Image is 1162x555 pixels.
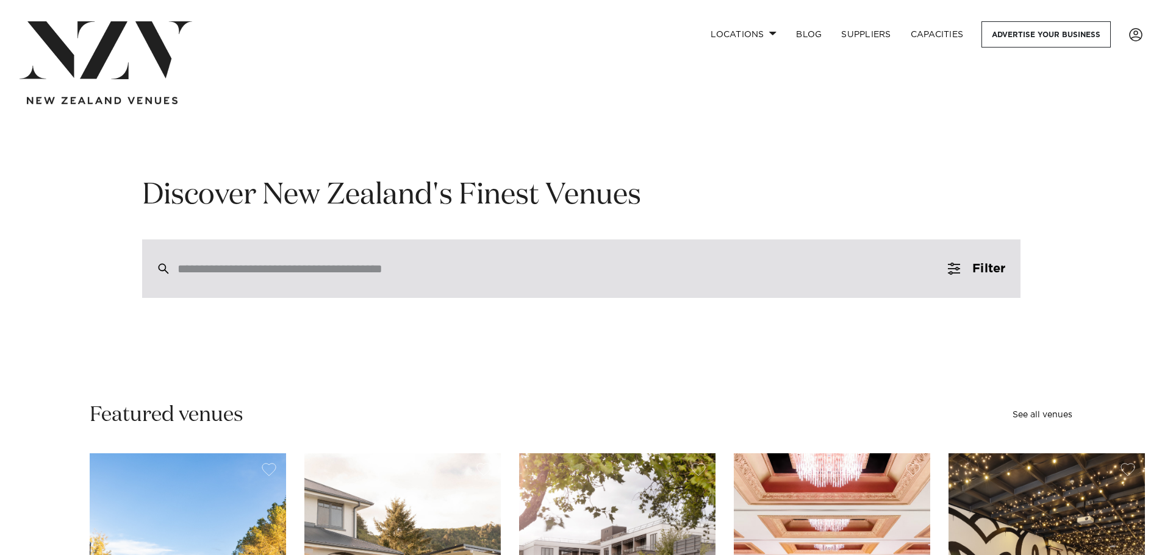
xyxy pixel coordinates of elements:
img: new-zealand-venues-text.png [27,97,178,105]
img: nzv-logo.png [20,21,192,79]
button: Filter [933,239,1020,298]
a: Capacities [901,21,974,48]
h1: Discover New Zealand's Finest Venues [142,177,1020,215]
a: See all venues [1013,411,1072,419]
a: Locations [701,21,786,48]
h2: Featured venues [90,401,243,429]
a: SUPPLIERS [831,21,900,48]
a: Advertise your business [981,21,1111,48]
a: BLOG [786,21,831,48]
span: Filter [972,263,1005,275]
